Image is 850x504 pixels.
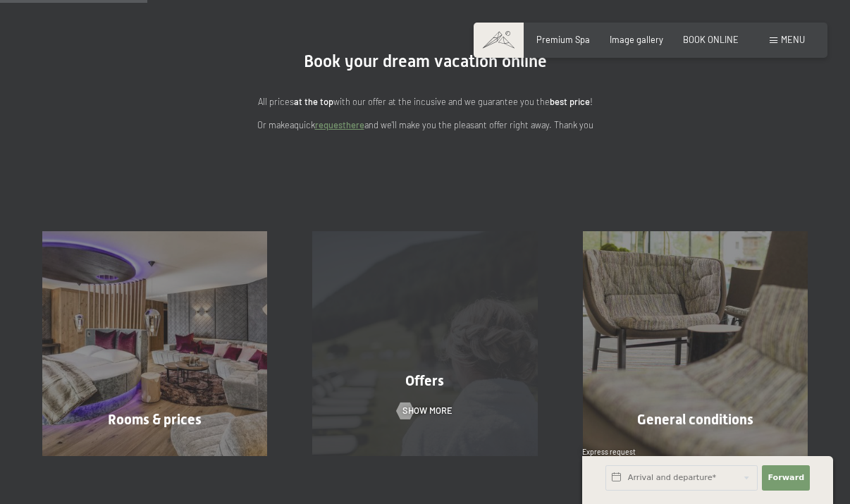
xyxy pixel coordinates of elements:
span: General conditions [637,411,753,428]
a: Holidays in Trentino Alto Adige at the Hotel Schwarzenstein Rooms & prices [20,231,290,456]
span: MENU [781,34,805,45]
a: Image gallery [610,34,663,45]
a: request [315,119,346,130]
a: Holidays in Trentino Alto Adige at the Hotel Schwarzenstein Offers SHOW MORE [290,231,560,456]
button: Forward [762,465,810,491]
a: Premium Spa [536,34,590,45]
span: Offers [405,372,444,389]
a: here [346,119,364,130]
span: Book your dream vacation online [304,51,547,71]
span: Forward [768,472,804,484]
span: Rooms & prices [108,411,202,428]
strong: at the top [294,96,333,107]
span: Express request [582,448,636,456]
strong: best price [550,96,590,107]
p: Or make a quick and we'll make you the pleasant offer right away. Thank you [143,118,707,132]
p: All prices with our offer at the incusive and we guarantee you the ! [143,94,707,109]
span: SHOW MORE [402,405,452,417]
a: BOOK ONLINE [683,34,739,45]
a: Holidays in Trentino Alto Adige at the Hotel Schwarzenstein General conditions [560,231,830,456]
